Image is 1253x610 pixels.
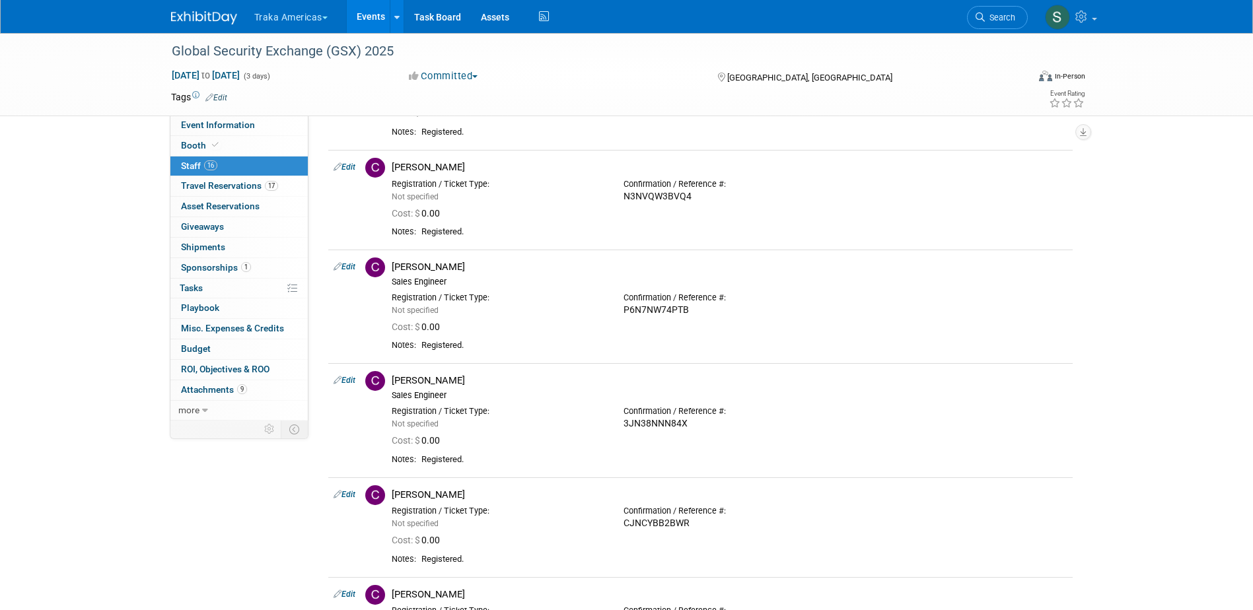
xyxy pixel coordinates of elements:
[181,242,225,252] span: Shipments
[624,518,836,529] div: CJNCYBB2BWR
[181,140,221,151] span: Booth
[334,590,355,599] a: Edit
[265,181,278,191] span: 17
[242,72,270,81] span: (3 days)
[392,535,421,545] span: Cost: $
[181,201,260,211] span: Asset Reservations
[392,208,421,219] span: Cost: $
[258,421,281,438] td: Personalize Event Tab Strip
[392,208,445,219] span: 0.00
[170,401,308,421] a: more
[421,226,1067,238] div: Registered.
[392,322,445,332] span: 0.00
[170,380,308,400] a: Attachments9
[180,283,203,293] span: Tasks
[181,364,269,374] span: ROI, Objectives & ROO
[392,506,604,516] div: Registration / Ticket Type:
[392,292,604,303] div: Registration / Ticket Type:
[170,116,308,135] a: Event Information
[241,262,251,272] span: 1
[392,435,445,446] span: 0.00
[170,238,308,257] a: Shipments
[167,40,1008,63] div: Global Security Exchange (GSX) 2025
[727,73,892,83] span: [GEOGRAPHIC_DATA], [GEOGRAPHIC_DATA]
[178,405,199,415] span: more
[171,69,240,81] span: [DATE] [DATE]
[365,257,385,277] img: C.jpg
[212,141,219,149] i: Booth reservation complete
[170,360,308,380] a: ROI, Objectives & ROO
[365,485,385,505] img: C.jpg
[392,261,1067,273] div: [PERSON_NAME]
[985,13,1015,22] span: Search
[365,371,385,391] img: C.jpg
[181,262,251,273] span: Sponsorships
[392,306,439,315] span: Not specified
[624,191,836,203] div: N3NVQW3BVQ4
[170,156,308,176] a: Staff16
[181,323,284,333] span: Misc. Expenses & Credits
[404,69,483,83] button: Committed
[392,161,1067,174] div: [PERSON_NAME]
[392,322,421,332] span: Cost: $
[1045,5,1070,30] img: Solon Solano
[392,554,416,564] div: Notes:
[171,90,227,104] td: Tags
[392,454,416,465] div: Notes:
[334,262,355,271] a: Edit
[199,70,212,81] span: to
[392,374,1067,387] div: [PERSON_NAME]
[170,319,308,339] a: Misc. Expenses & Credits
[967,6,1028,29] a: Search
[392,192,439,201] span: Not specified
[181,160,217,171] span: Staff
[181,384,247,395] span: Attachments
[392,588,1067,601] div: [PERSON_NAME]
[365,158,385,178] img: C.jpg
[392,519,439,528] span: Not specified
[334,162,355,172] a: Edit
[421,127,1067,138] div: Registered.
[170,258,308,278] a: Sponsorships1
[281,421,308,438] td: Toggle Event Tabs
[171,11,237,24] img: ExhibitDay
[392,277,1067,287] div: Sales Engineer
[181,343,211,354] span: Budget
[204,160,217,170] span: 16
[392,127,416,137] div: Notes:
[421,340,1067,351] div: Registered.
[392,226,416,237] div: Notes:
[181,221,224,232] span: Giveaways
[624,418,836,430] div: 3JN38NNN84X
[392,489,1067,501] div: [PERSON_NAME]
[237,384,247,394] span: 9
[392,340,416,351] div: Notes:
[624,506,836,516] div: Confirmation / Reference #:
[181,180,278,191] span: Travel Reservations
[334,490,355,499] a: Edit
[170,298,308,318] a: Playbook
[1049,90,1085,97] div: Event Rating
[421,454,1067,465] div: Registered.
[392,535,445,545] span: 0.00
[170,197,308,217] a: Asset Reservations
[392,419,439,428] span: Not specified
[624,304,836,316] div: P6N7NW74PTB
[1054,71,1085,81] div: In-Person
[624,292,836,303] div: Confirmation / Reference #:
[170,279,308,298] a: Tasks
[392,406,604,417] div: Registration / Ticket Type:
[170,176,308,196] a: Travel Reservations17
[334,376,355,385] a: Edit
[950,69,1086,88] div: Event Format
[170,136,308,156] a: Booth
[170,339,308,359] a: Budget
[205,93,227,102] a: Edit
[181,119,255,130] span: Event Information
[624,179,836,189] div: Confirmation / Reference #:
[392,179,604,189] div: Registration / Ticket Type:
[181,302,219,313] span: Playbook
[624,406,836,417] div: Confirmation / Reference #:
[1039,71,1052,81] img: Format-Inperson.png
[170,217,308,237] a: Giveaways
